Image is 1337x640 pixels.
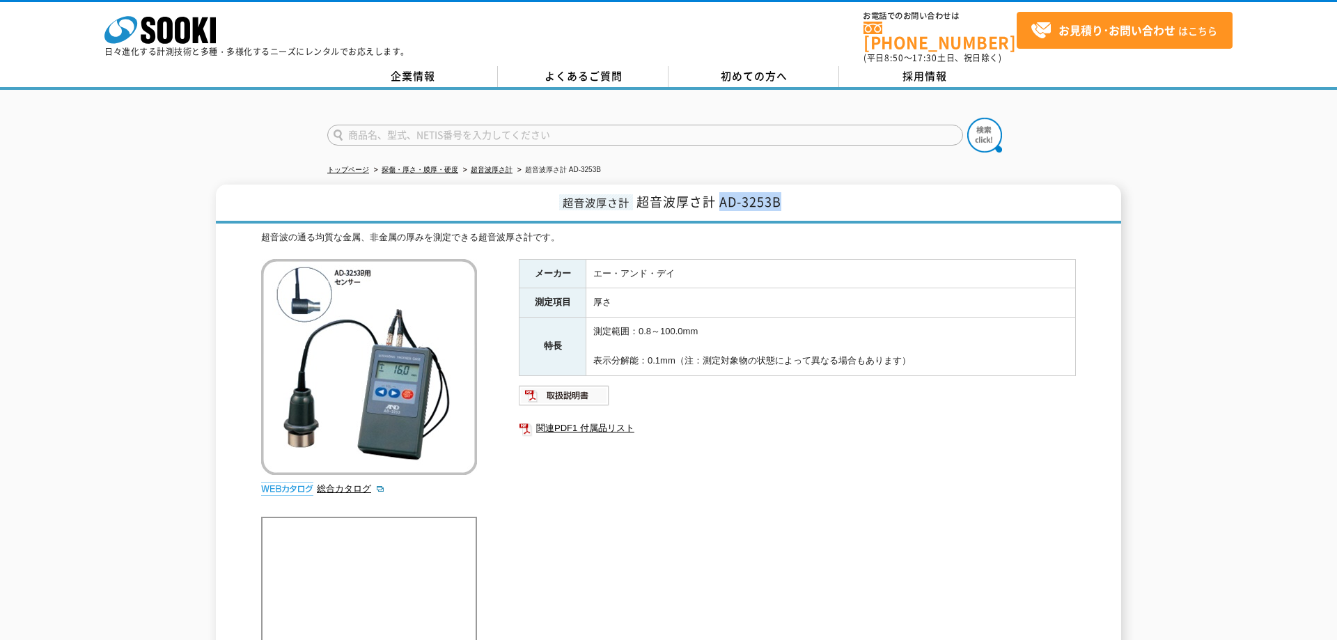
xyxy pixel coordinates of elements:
[519,259,586,288] th: メーカー
[1017,12,1233,49] a: お見積り･お問い合わせはこちら
[586,318,1076,375] td: 測定範囲：0.8～100.0mm 表示分解能：0.1mm（注：測定対象物の状態によって異なる場合もあります）
[636,192,781,211] span: 超音波厚さ計 AD-3253B
[863,22,1017,50] a: [PHONE_NUMBER]
[471,166,513,173] a: 超音波厚さ計
[1031,20,1217,41] span: はこちら
[721,68,788,84] span: 初めての方へ
[839,66,1010,87] a: 採用情報
[327,166,369,173] a: トップページ
[104,47,409,56] p: 日々進化する計測技術と多種・多様化するニーズにレンタルでお応えします。
[519,288,586,318] th: 測定項目
[317,483,385,494] a: 総合カタログ
[515,163,601,178] li: 超音波厚さ計 AD-3253B
[261,231,1076,245] div: 超音波の通る均質な金属、非金属の厚みを測定できる超音波厚さ計です。
[519,419,1076,437] a: 関連PDF1 付属品リスト
[498,66,668,87] a: よくあるご質問
[327,125,963,146] input: 商品名、型式、NETIS番号を入力してください
[327,66,498,87] a: 企業情報
[967,118,1002,153] img: btn_search.png
[382,166,458,173] a: 探傷・厚さ・膜厚・硬度
[261,259,477,475] img: 超音波厚さ計 AD-3253B
[519,318,586,375] th: 特長
[1058,22,1175,38] strong: お見積り･お問い合わせ
[261,482,313,496] img: webカタログ
[559,194,633,210] span: 超音波厚さ計
[863,52,1001,64] span: (平日 ～ 土日、祝日除く)
[863,12,1017,20] span: お電話でのお問い合わせは
[586,288,1076,318] td: 厚さ
[519,393,610,404] a: 取扱説明書
[912,52,937,64] span: 17:30
[668,66,839,87] a: 初めての方へ
[519,384,610,407] img: 取扱説明書
[586,259,1076,288] td: エー・アンド・デイ
[884,52,904,64] span: 8:50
